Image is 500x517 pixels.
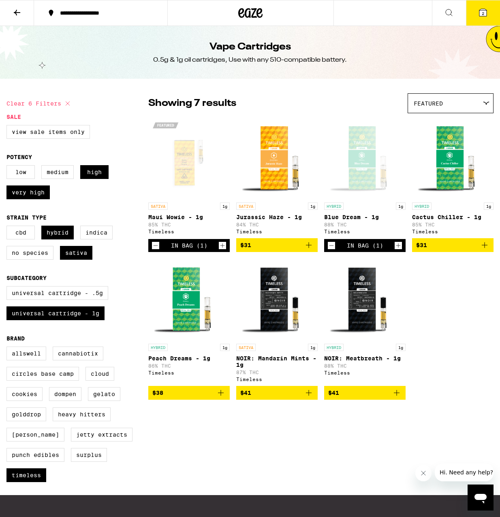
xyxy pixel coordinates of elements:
[324,202,344,210] p: HYBRID
[412,214,494,220] p: Cactus Chiller - 1g
[237,117,318,198] img: Timeless - Jurassic Haze - 1g
[49,387,81,401] label: Dompen
[412,202,432,210] p: HYBRID
[237,258,318,340] img: Timeless - NOIR: Mandarin Mints - 1g
[324,222,406,227] p: 88% THC
[153,56,347,65] div: 0.5g & 1g oil cartridges, Use with any 510-compatible battery.
[240,390,251,396] span: $41
[6,306,105,320] label: Universal Cartridge - 1g
[412,222,494,227] p: 85% THC
[6,154,32,160] legend: Potency
[236,222,318,227] p: 84% THC
[6,275,47,281] legend: Subcategory
[6,214,47,221] legend: Strain Type
[308,202,318,210] p: 1g
[148,355,230,362] p: Peach Dreams - 1g
[148,214,230,220] p: Maui Wowie - 1g
[148,370,230,375] div: Timeless
[236,370,318,375] p: 87% THC
[6,93,73,114] button: Clear 6 filters
[218,241,226,250] button: Increment
[80,165,109,179] label: High
[152,390,163,396] span: $38
[209,40,291,54] h1: Vape Cartridges
[148,229,230,234] div: Timeless
[41,226,74,239] label: Hybrid
[6,468,46,482] label: Timeless
[6,448,64,462] label: Punch Edibles
[53,407,111,421] label: Heavy Hitters
[236,202,256,210] p: SATIVA
[396,202,406,210] p: 1g
[171,242,207,249] div: In Bag (1)
[6,185,50,199] label: Very High
[236,355,318,368] p: NOIR: Mandarin Mints - 1g
[53,347,103,360] label: Cannabiotix
[412,117,494,198] img: Timeless - Cactus Chiller - 1g
[236,214,318,220] p: Jurassic Haze - 1g
[60,246,92,260] label: Sativa
[394,241,402,250] button: Increment
[6,407,46,421] label: GoldDrop
[412,238,494,252] button: Add to bag
[396,344,406,351] p: 1g
[236,238,318,252] button: Add to bag
[236,258,318,386] a: Open page for NOIR: Mandarin Mints - 1g from Timeless
[347,242,383,249] div: In Bag (1)
[324,363,406,368] p: 88% THC
[484,202,494,210] p: 1g
[149,258,230,340] img: Timeless - Peach Dreams - 1g
[327,241,335,250] button: Decrement
[240,242,251,248] span: $31
[148,117,230,239] a: Open page for Maui Wowie - 1g from Timeless
[236,117,318,238] a: Open page for Jurassic Haze - 1g from Timeless
[6,125,90,139] label: View Sale Items Only
[324,229,406,234] div: Timeless
[324,258,406,386] a: Open page for NOIR: Meatbreath - 1g from Timeless
[152,241,160,250] button: Decrement
[148,363,230,368] p: 86% THC
[6,114,21,120] legend: Sale
[6,226,35,239] label: CBD
[236,377,318,382] div: Timeless
[71,448,107,462] label: Surplus
[236,344,256,351] p: SATIVA
[6,387,43,401] label: Cookies
[71,428,132,442] label: Jetty Extracts
[220,202,230,210] p: 1g
[412,117,494,238] a: Open page for Cactus Chiller - 1g from Timeless
[148,202,168,210] p: SATIVA
[412,229,494,234] div: Timeless
[324,214,406,220] p: Blue Dream - 1g
[324,344,344,351] p: HYBRID
[435,463,494,481] iframe: Message from company
[324,355,406,362] p: NOIR: Meatbreath - 1g
[6,347,46,360] label: Allswell
[328,390,339,396] span: $41
[41,165,74,179] label: Medium
[6,367,79,381] label: Circles Base Camp
[482,11,484,16] span: 2
[236,229,318,234] div: Timeless
[308,344,318,351] p: 1g
[148,386,230,400] button: Add to bag
[468,485,494,511] iframe: Button to launch messaging window
[415,465,432,481] iframe: Close message
[324,386,406,400] button: Add to bag
[148,97,236,110] p: Showing 7 results
[324,370,406,375] div: Timeless
[148,222,230,227] p: 85% THC
[466,0,500,26] button: 2
[6,286,108,300] label: Universal Cartridge - .5g
[6,335,25,342] legend: Brand
[6,165,35,179] label: Low
[88,387,120,401] label: Gelato
[236,386,318,400] button: Add to bag
[325,258,406,340] img: Timeless - NOIR: Meatbreath - 1g
[416,242,427,248] span: $31
[148,344,168,351] p: HYBRID
[220,344,230,351] p: 1g
[6,246,53,260] label: No Species
[414,100,443,107] span: Featured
